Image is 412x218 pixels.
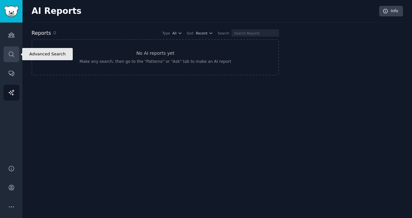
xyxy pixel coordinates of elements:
span: 0 [53,30,56,35]
div: Make any search, then go to the "Patterns" or "Ask" tab to make an AI report [80,59,231,65]
span: All [172,31,176,35]
h2: Reports [32,29,51,37]
h3: No AI reports yet [136,50,174,57]
input: Search Reports [231,29,279,37]
button: All [172,31,182,35]
a: No AI reports yetMake any search, then go to the "Patterns" or "Ask" tab to make an AI report [32,39,279,75]
button: Recent [196,31,213,35]
a: Info [379,6,403,17]
img: GummySearch logo [4,6,19,17]
h2: AI Reports [32,6,81,16]
span: Recent [196,31,207,35]
div: Sort [187,31,194,35]
div: Search [218,31,229,35]
div: Type [162,31,170,35]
